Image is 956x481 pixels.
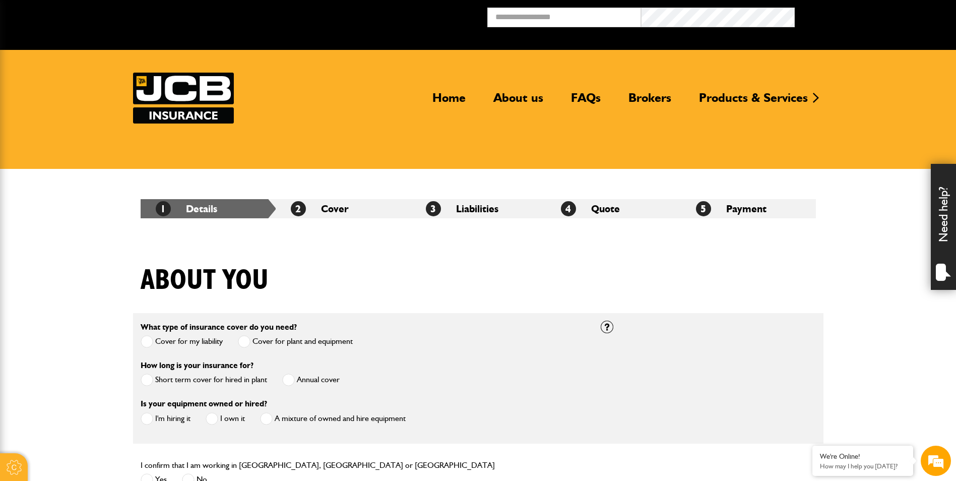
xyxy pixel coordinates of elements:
label: Annual cover [282,374,340,386]
div: We're Online! [820,452,906,461]
li: Quote [546,199,681,218]
p: How may I help you today? [820,462,906,470]
a: Home [425,90,473,113]
li: Liabilities [411,199,546,218]
a: FAQs [563,90,608,113]
label: I'm hiring it [141,412,190,425]
button: Broker Login [795,8,948,23]
a: Products & Services [691,90,815,113]
label: What type of insurance cover do you need? [141,323,297,331]
label: Cover for my liability [141,335,223,348]
span: 5 [696,201,711,216]
li: Details [141,199,276,218]
h1: About you [141,264,269,297]
li: Payment [681,199,816,218]
label: I own it [206,412,245,425]
label: Short term cover for hired in plant [141,374,267,386]
li: Cover [276,199,411,218]
label: Cover for plant and equipment [238,335,353,348]
label: A mixture of owned and hire equipment [260,412,406,425]
span: 2 [291,201,306,216]
a: About us [486,90,551,113]
div: Need help? [931,164,956,290]
span: 3 [426,201,441,216]
span: 1 [156,201,171,216]
label: Is your equipment owned or hired? [141,400,267,408]
span: 4 [561,201,576,216]
a: JCB Insurance Services [133,73,234,124]
label: I confirm that I am working in [GEOGRAPHIC_DATA], [GEOGRAPHIC_DATA] or [GEOGRAPHIC_DATA] [141,461,495,469]
label: How long is your insurance for? [141,362,253,370]
img: JCB Insurance Services logo [133,73,234,124]
a: Brokers [621,90,679,113]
